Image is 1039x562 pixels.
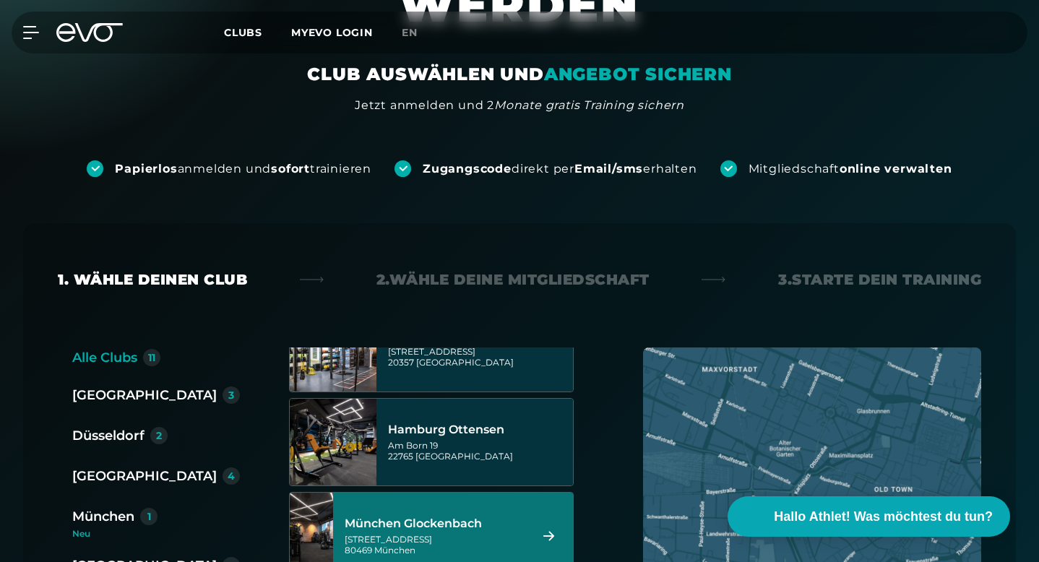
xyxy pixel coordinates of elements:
img: Hamburg Ottensen [290,399,376,485]
a: Clubs [224,25,291,39]
div: 3 [228,390,234,400]
strong: online verwalten [840,162,952,176]
div: anmelden und trainieren [115,161,371,177]
div: 2 [156,431,162,441]
div: Düsseldorf [72,425,145,446]
div: 1. Wähle deinen Club [58,269,247,290]
div: [GEOGRAPHIC_DATA] [72,385,217,405]
div: Alle Clubs [72,347,137,368]
strong: sofort [271,162,310,176]
div: Neu [72,529,251,538]
div: 1 [147,511,151,522]
div: München Glockenbach [345,516,525,531]
div: Hamburg Ottensen [388,423,569,437]
div: 4 [228,471,235,481]
button: Hallo Athlet! Was möchtest du tun? [728,496,1010,537]
div: Am Born 19 22765 [GEOGRAPHIC_DATA] [388,440,569,462]
div: Mitgliedschaft [749,161,952,177]
a: en [402,25,435,41]
em: ANGEBOT SICHERN [544,64,732,85]
div: 2. Wähle deine Mitgliedschaft [376,269,650,290]
strong: Email/sms [574,162,643,176]
img: Hamburg Schanze [290,305,376,392]
a: MYEVO LOGIN [291,26,373,39]
span: Clubs [224,26,262,39]
div: 3. Starte dein Training [778,269,981,290]
div: München [72,506,134,527]
div: direkt per erhalten [423,161,697,177]
span: en [402,26,418,39]
strong: Zugangscode [423,162,512,176]
div: [STREET_ADDRESS] 20357 [GEOGRAPHIC_DATA] [388,346,569,368]
span: Hallo Athlet! Was möchtest du tun? [774,507,993,527]
div: Jetzt anmelden und 2 [355,97,684,114]
div: [STREET_ADDRESS] 80469 München [345,534,525,555]
div: CLUB AUSWÄHLEN UND [307,63,731,86]
div: 11 [148,353,155,363]
em: Monate gratis Training sichern [494,98,684,112]
div: [GEOGRAPHIC_DATA] [72,466,217,486]
strong: Papierlos [115,162,177,176]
